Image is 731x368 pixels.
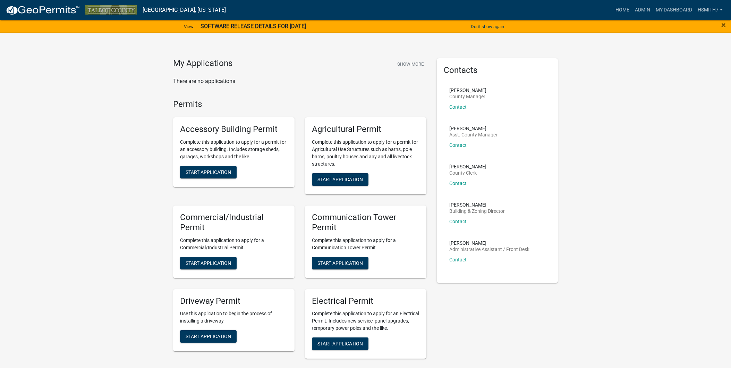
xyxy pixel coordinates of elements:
p: Building & Zoning Director [449,209,505,214]
h5: Accessory Building Permit [180,124,288,134]
span: × [721,20,726,30]
h5: Contacts [444,65,551,75]
p: County Clerk [449,170,486,175]
p: [PERSON_NAME] [449,164,486,169]
h5: Commercial/Industrial Permit [180,212,288,233]
a: Admin [632,3,653,17]
p: [PERSON_NAME] [449,126,498,131]
p: Complete this application to apply for a permit for an accessory building. Includes storage sheds... [180,139,288,160]
h5: Communication Tower Permit [312,212,419,233]
button: Start Application [312,257,368,269]
button: Start Application [312,337,368,350]
a: My Dashboard [653,3,695,17]
p: [PERSON_NAME] [449,241,529,245]
p: [PERSON_NAME] [449,202,505,207]
a: [GEOGRAPHIC_DATA], [US_STATE] [143,4,226,16]
a: View [181,21,196,32]
span: Start Application [317,260,363,266]
p: Asst. County Manager [449,132,498,137]
p: [PERSON_NAME] [449,88,486,93]
p: County Manager [449,94,486,99]
p: Administrative Assistant / Front Desk [449,247,529,252]
a: Contact [449,104,467,110]
h4: My Applications [173,58,232,69]
a: Contact [449,142,467,148]
p: Complete this application to apply for an Electrical Permit. Includes new service, panel upgrades... [312,310,419,332]
p: There are no applications [173,77,426,85]
button: Show More [394,58,426,70]
h5: Agricultural Permit [312,124,419,134]
span: Start Application [186,169,231,175]
a: Contact [449,181,467,186]
h5: Electrical Permit [312,296,419,306]
span: Start Application [186,334,231,339]
button: Start Application [180,330,237,343]
h4: Permits [173,99,426,109]
p: Use this application to begin the process of installing a driveway [180,310,288,325]
button: Start Application [180,257,237,269]
span: Start Application [317,341,363,346]
button: Close [721,21,726,29]
a: Contact [449,219,467,224]
p: Complete this application to apply for a Commercial/Industrial Permit. [180,237,288,251]
button: Don't show again [468,21,507,32]
h5: Driveway Permit [180,296,288,306]
button: Start Application [312,173,368,186]
p: Complete this application to apply for a permit for Agricultural Use Structures such as barns, po... [312,139,419,168]
span: Start Application [186,260,231,266]
span: Start Application [317,177,363,182]
a: Contact [449,257,467,262]
strong: SOFTWARE RELEASE DETAILS FOR [DATE] [201,23,306,30]
a: Home [613,3,632,17]
a: hsmith7 [695,3,725,17]
button: Start Application [180,166,237,178]
p: Complete this application to apply for a Communication Tower Permit [312,237,419,251]
img: Talbot County, Georgia [85,5,137,15]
